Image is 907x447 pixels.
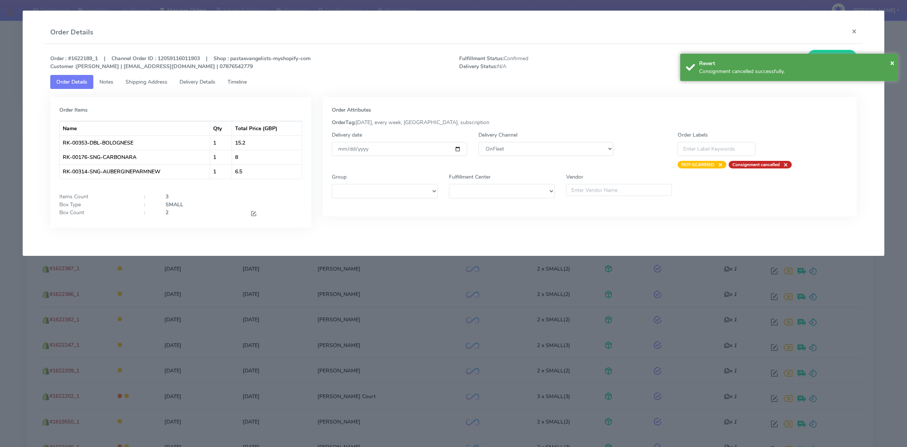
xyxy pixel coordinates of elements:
strong: Consignment cancelled [732,162,780,168]
ul: Tabs [50,75,857,89]
td: RK-00314-SNG-AUBERGINEPARMNEW [60,164,210,179]
input: Enter Label Keywords [678,142,755,156]
button: Close [890,57,895,69]
strong: 3 [166,193,169,200]
label: Delivery Channel [478,131,517,139]
strong: Order Attributes [332,106,371,114]
div: : [138,209,159,219]
td: 8 [232,150,302,164]
span: Notes [99,78,113,86]
td: 15.2 [232,136,302,150]
h4: Order Details [50,27,93,37]
label: Group [332,173,347,181]
strong: Delivery Status: [459,63,497,70]
label: Order Labels [678,131,708,139]
div: : [138,193,159,201]
th: Name [60,121,210,136]
span: Confirmed N/A [453,55,658,70]
div: Box Count [54,209,138,219]
span: × [714,161,723,168]
td: 1 [210,150,232,164]
strong: SMALL [166,201,183,208]
div: Items Count [54,193,138,201]
input: Enter Vendor Name [566,184,672,196]
strong: Customer : [50,63,76,70]
th: Qty [210,121,232,136]
button: Close [846,21,863,41]
span: × [780,161,788,168]
strong: OrderTag: [332,119,356,126]
td: RK-00176-SNG-CARBONARA [60,150,210,164]
strong: 2 [166,209,169,216]
label: Vendor [566,173,583,181]
span: Timeline [228,78,247,86]
label: Delivery date [332,131,362,139]
div: Revert [699,59,892,67]
td: 6.5 [232,164,302,179]
strong: NOT-SCANNED [681,162,714,168]
strong: Order Items [59,106,88,114]
th: Total Price (GBP) [232,121,302,136]
span: Order Details [56,78,87,86]
strong: Order : #1622189_1 | Channel Order ID : 12059116011903 | Shop : pastaevangelists-myshopify-com [P... [50,55,311,70]
div: : [138,201,159,209]
td: 1 [210,136,232,150]
td: 1 [210,164,232,179]
div: [DATE], every week, [GEOGRAPHIC_DATA], subscription [326,118,853,126]
span: × [890,58,895,68]
div: Box Type [54,201,138,209]
div: Consignment cancelled successfully. [699,67,892,75]
span: Shipping Address [125,78,167,86]
button: Update Order [808,50,857,64]
label: Fulfillment Center [449,173,491,181]
td: RK-00353-DBL-BOLOGNESE [60,136,210,150]
span: Delivery Details [180,78,215,86]
strong: Fulfillment Status: [459,55,504,62]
